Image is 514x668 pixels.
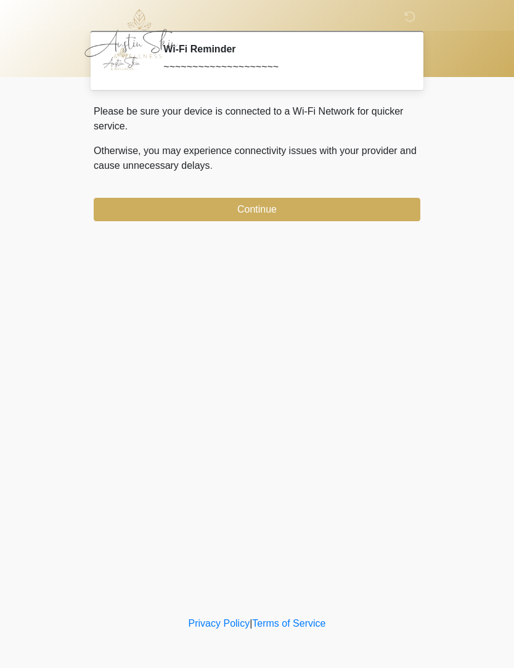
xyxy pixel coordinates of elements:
[94,144,420,173] p: Otherwise, you may experience connectivity issues with your provider and cause unnecessary delays
[252,618,325,629] a: Terms of Service
[94,198,420,221] button: Continue
[189,618,250,629] a: Privacy Policy
[81,9,190,59] img: Austin Skin & Wellness Logo
[210,160,213,171] span: .
[250,618,252,629] a: |
[94,104,420,134] p: Please be sure your device is connected to a Wi-Fi Network for quicker service.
